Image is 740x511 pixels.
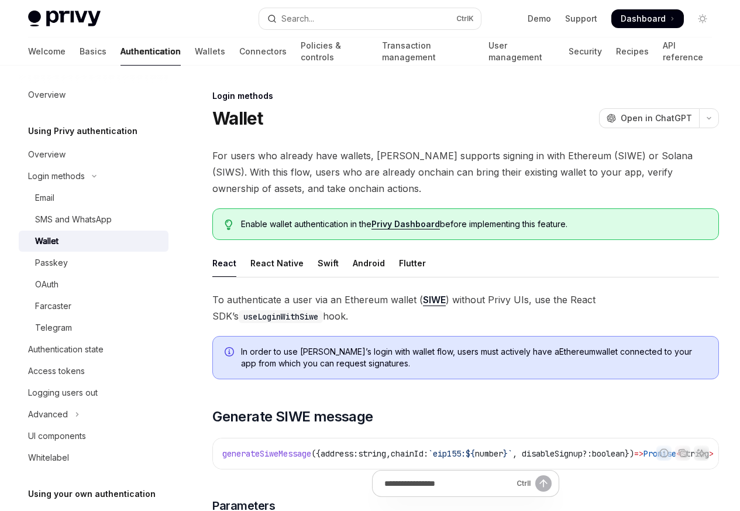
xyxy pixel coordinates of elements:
[28,124,137,138] h5: Using Privy authentication
[212,108,263,129] h1: Wallet
[28,342,104,356] div: Authentication state
[643,448,676,459] span: Promise
[19,231,168,252] a: Wallet
[19,209,168,230] a: SMS and WhatsApp
[212,90,719,102] div: Login methods
[19,187,168,208] a: Email
[19,252,168,273] a: Passkey
[382,37,475,66] a: Transaction management
[616,37,649,66] a: Recipes
[121,37,181,66] a: Authentication
[19,361,168,382] a: Access tokens
[599,108,699,128] button: Open in ChatGPT
[675,445,690,461] button: Copy the contents from the code block
[28,429,86,443] div: UI components
[19,144,168,165] a: Overview
[621,13,666,25] span: Dashboard
[565,13,597,25] a: Support
[391,448,428,459] span: chainId:
[466,448,475,459] span: ${
[259,8,481,29] button: Open search
[239,37,287,66] a: Connectors
[508,448,512,459] span: `
[353,249,385,277] div: Android
[28,364,85,378] div: Access tokens
[301,37,368,66] a: Policies & controls
[28,169,85,183] div: Login methods
[371,219,440,229] a: Privy Dashboard
[281,12,314,26] div: Search...
[212,407,373,426] span: Generate SIWE message
[488,37,555,66] a: User management
[634,448,643,459] span: =>
[28,37,66,66] a: Welcome
[399,249,426,277] div: Flutter
[321,448,358,459] span: address:
[569,37,602,66] a: Security
[28,148,66,162] div: Overview
[19,166,168,187] button: Toggle Login methods section
[423,294,446,306] a: SIWE
[28,386,98,400] div: Logging users out
[663,37,712,66] a: API reference
[358,448,386,459] span: string
[35,256,68,270] div: Passkey
[384,471,512,496] input: Ask a question...
[19,296,168,317] a: Farcaster
[28,11,101,27] img: light logo
[225,347,236,359] svg: Info
[222,448,311,459] span: generateSiweMessage
[528,13,551,25] a: Demo
[475,448,503,459] span: number
[621,112,692,124] span: Open in ChatGPT
[35,212,112,227] div: SMS and WhatsApp
[35,191,54,205] div: Email
[212,249,236,277] div: React
[19,317,168,338] a: Telegram
[456,14,474,23] span: Ctrl K
[35,299,71,313] div: Farcaster
[709,448,714,459] span: >
[241,346,707,369] span: In order to use [PERSON_NAME]’s login with wallet flow, users must actively have a Ethereum walle...
[225,220,233,230] svg: Tip
[503,448,508,459] span: }
[28,88,66,102] div: Overview
[19,404,168,425] button: Toggle Advanced section
[28,487,156,501] h5: Using your own authentication
[625,448,634,459] span: })
[694,445,709,461] button: Ask AI
[19,274,168,295] a: OAuth
[428,448,466,459] span: `eip155:
[19,84,168,105] a: Overview
[80,37,106,66] a: Basics
[19,426,168,447] a: UI components
[693,9,712,28] button: Toggle dark mode
[592,448,625,459] span: boolean
[611,9,684,28] a: Dashboard
[35,234,58,248] div: Wallet
[239,310,323,323] code: useLoginWithSiwe
[318,249,339,277] div: Swift
[195,37,225,66] a: Wallets
[28,407,68,421] div: Advanced
[386,448,391,459] span: ,
[656,445,672,461] button: Report incorrect code
[35,321,72,335] div: Telegram
[35,277,58,291] div: OAuth
[19,447,168,468] a: Whitelabel
[311,448,321,459] span: ({
[19,382,168,403] a: Logging users out
[535,475,552,492] button: Send message
[587,448,592,459] span: :
[250,249,304,277] div: React Native
[241,218,707,230] span: Enable wallet authentication in the before implementing this feature.
[512,448,587,459] span: , disableSignup?
[212,148,719,197] span: For users who already have wallets, [PERSON_NAME] supports signing in with Ethereum (SIWE) or Sol...
[28,451,69,465] div: Whitelabel
[19,339,168,360] a: Authentication state
[212,291,719,324] span: To authenticate a user via an Ethereum wallet ( ) without Privy UIs, use the React SDK’s hook.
